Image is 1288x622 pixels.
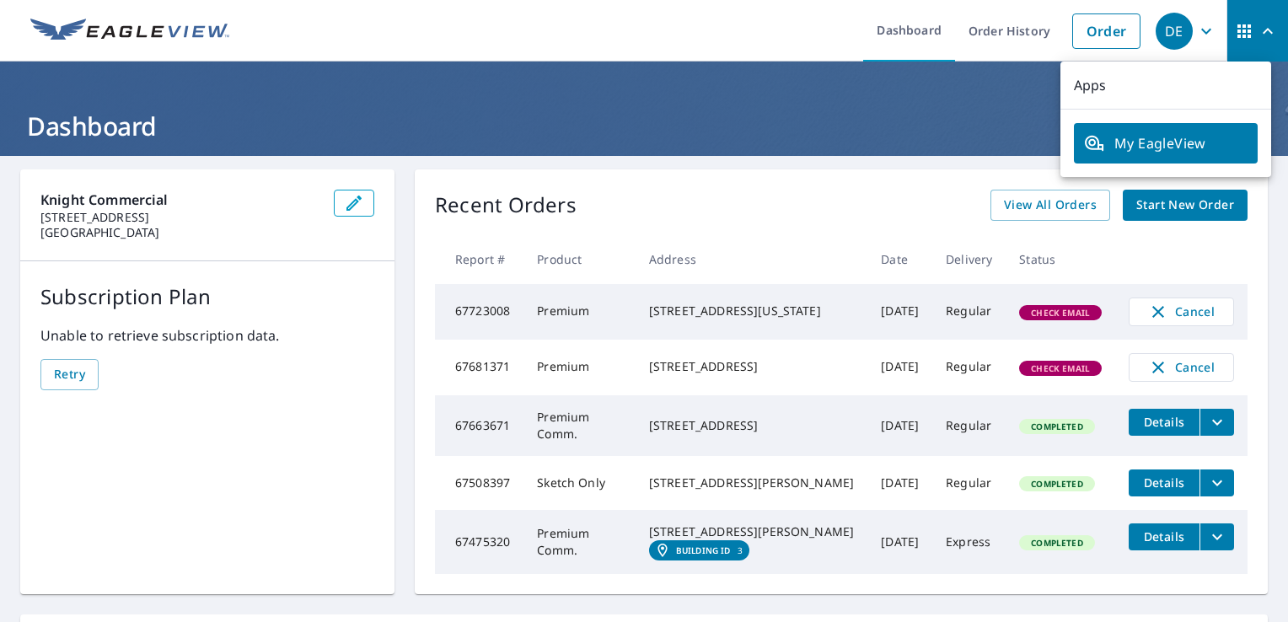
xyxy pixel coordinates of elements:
p: [STREET_ADDRESS] [40,210,320,225]
div: DE [1156,13,1193,50]
td: Premium [523,340,636,395]
span: Check Email [1021,362,1100,374]
th: Product [523,234,636,284]
p: [GEOGRAPHIC_DATA] [40,225,320,240]
em: Building ID [676,545,731,555]
a: Start New Order [1123,190,1248,221]
span: Cancel [1146,302,1216,322]
td: Sketch Only [523,456,636,510]
button: filesDropdownBtn-67663671 [1199,409,1234,436]
td: Premium Comm. [523,395,636,456]
span: Completed [1021,421,1092,432]
span: Cancel [1146,357,1216,378]
a: View All Orders [990,190,1110,221]
td: [DATE] [867,456,932,510]
td: 67475320 [435,510,523,574]
td: 67663671 [435,395,523,456]
button: detailsBtn-67475320 [1129,523,1199,550]
button: Retry [40,359,99,390]
p: Subscription Plan [40,282,374,312]
p: Recent Orders [435,190,577,221]
td: [DATE] [867,340,932,395]
span: Completed [1021,537,1092,549]
a: My EagleView [1074,123,1258,164]
th: Delivery [932,234,1006,284]
img: EV Logo [30,19,229,44]
p: Knight Commercial [40,190,320,210]
div: [STREET_ADDRESS] [649,417,854,434]
td: [DATE] [867,510,932,574]
td: 67723008 [435,284,523,340]
td: Regular [932,456,1006,510]
button: Cancel [1129,353,1234,382]
h1: Dashboard [20,109,1268,143]
a: Building ID3 [649,540,749,560]
td: [DATE] [867,395,932,456]
button: filesDropdownBtn-67508397 [1199,469,1234,496]
td: Premium Comm. [523,510,636,574]
th: Address [636,234,867,284]
p: Apps [1060,62,1271,110]
td: Regular [932,340,1006,395]
div: [STREET_ADDRESS][PERSON_NAME] [649,523,854,540]
a: Order [1072,13,1140,49]
p: Unable to retrieve subscription data. [40,325,374,346]
td: Regular [932,395,1006,456]
span: Check Email [1021,307,1100,319]
span: Details [1139,414,1189,430]
td: Premium [523,284,636,340]
span: Start New Order [1136,195,1234,216]
th: Status [1006,234,1115,284]
div: [STREET_ADDRESS] [649,358,854,375]
span: My EagleView [1084,133,1248,153]
div: [STREET_ADDRESS][US_STATE] [649,303,854,319]
span: Completed [1021,478,1092,490]
span: View All Orders [1004,195,1097,216]
th: Report # [435,234,523,284]
div: [STREET_ADDRESS][PERSON_NAME] [649,475,854,491]
button: filesDropdownBtn-67475320 [1199,523,1234,550]
td: [DATE] [867,284,932,340]
td: Regular [932,284,1006,340]
td: 67508397 [435,456,523,510]
span: Details [1139,528,1189,544]
td: Express [932,510,1006,574]
td: 67681371 [435,340,523,395]
button: detailsBtn-67663671 [1129,409,1199,436]
button: Cancel [1129,298,1234,326]
th: Date [867,234,932,284]
span: Details [1139,475,1189,491]
span: Retry [54,364,85,385]
button: detailsBtn-67508397 [1129,469,1199,496]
